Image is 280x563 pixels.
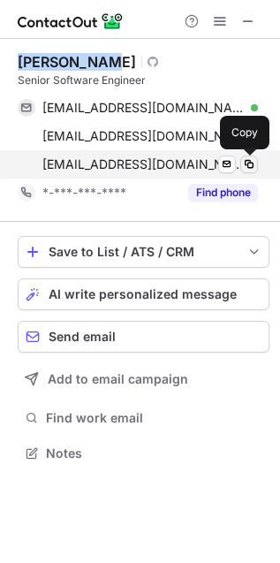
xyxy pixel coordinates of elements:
[18,53,136,71] div: [PERSON_NAME]
[18,441,269,466] button: Notes
[18,236,269,268] button: save-profile-one-click
[18,406,269,430] button: Find work email
[49,330,116,344] span: Send email
[18,363,269,395] button: Add to email campaign
[18,321,269,353] button: Send email
[46,410,262,426] span: Find work email
[18,11,124,32] img: ContactOut v5.3.10
[46,445,262,461] span: Notes
[42,156,245,172] span: [EMAIL_ADDRESS][DOMAIN_NAME]
[18,278,269,310] button: AI write personalized message
[188,184,258,202] button: Reveal Button
[49,287,237,301] span: AI write personalized message
[49,245,238,259] div: Save to List / ATS / CRM
[42,128,245,144] span: [EMAIL_ADDRESS][DOMAIN_NAME]
[42,100,245,116] span: [EMAIL_ADDRESS][DOMAIN_NAME]
[48,372,188,386] span: Add to email campaign
[18,72,269,88] div: Senior Software Engineer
